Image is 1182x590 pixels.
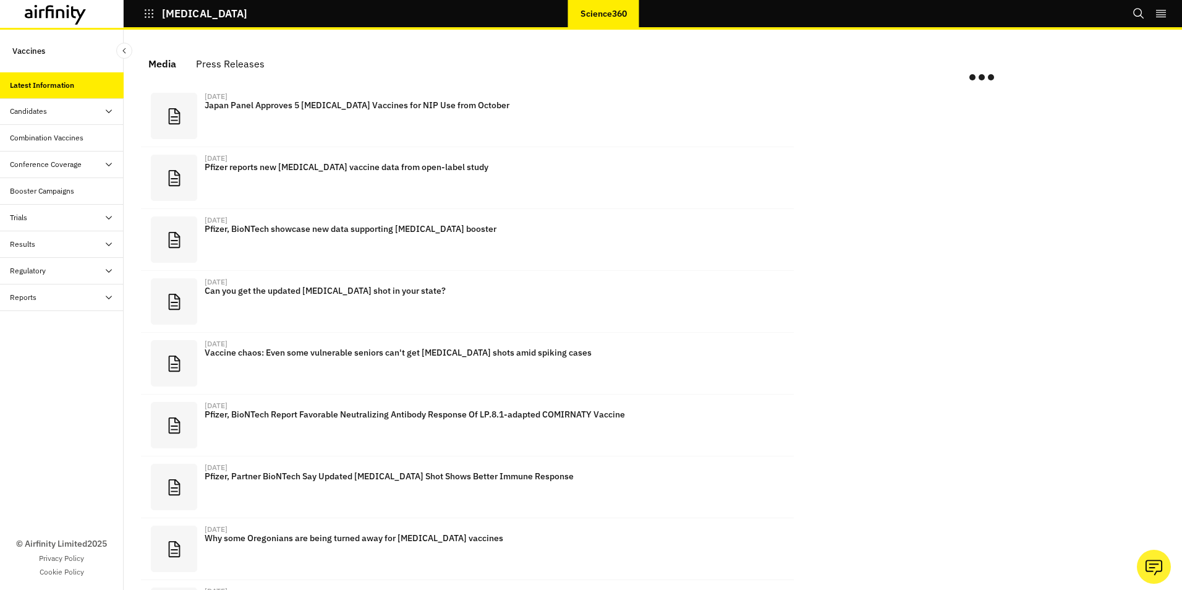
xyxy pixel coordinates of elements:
[205,526,227,533] div: [DATE]
[10,80,74,91] div: Latest Information
[196,54,265,73] div: Press Releases
[141,147,794,209] a: [DATE]Pfizer reports new [MEDICAL_DATA] vaccine data from open-label study
[141,209,794,271] a: [DATE]Pfizer, BioNTech showcase new data supporting [MEDICAL_DATA] booster
[10,186,74,197] div: Booster Campaigns
[141,271,794,333] a: [DATE]Can you get the updated [MEDICAL_DATA] shot in your state?
[10,159,82,170] div: Conference Coverage
[1133,3,1145,24] button: Search
[205,162,742,172] p: Pfizer reports new [MEDICAL_DATA] vaccine data from open-label study
[141,85,794,147] a: [DATE]Japan Panel Approves 5 [MEDICAL_DATA] Vaccines for NIP Use from October
[10,106,47,117] div: Candidates
[10,265,46,276] div: Regulatory
[205,471,742,481] p: Pfizer, Partner BioNTech Say Updated [MEDICAL_DATA] Shot Shows Better Immune Response
[141,456,794,518] a: [DATE]Pfizer, Partner BioNTech Say Updated [MEDICAL_DATA] Shot Shows Better Immune Response
[205,286,742,296] p: Can you get the updated [MEDICAL_DATA] shot in your state?
[205,402,227,409] div: [DATE]
[205,100,742,110] p: Japan Panel Approves 5 [MEDICAL_DATA] Vaccines for NIP Use from October
[148,54,176,73] div: Media
[141,395,794,456] a: [DATE]Pfizer, BioNTech Report Favorable Neutralizing Antibody Response Of LP.8.1-adapted COMIRNAT...
[141,518,794,580] a: [DATE]Why some Oregonians are being turned away for [MEDICAL_DATA] vaccines
[1137,550,1171,584] button: Ask our analysts
[205,216,227,224] div: [DATE]
[10,132,83,143] div: Combination Vaccines
[205,464,227,471] div: [DATE]
[116,43,132,59] button: Close Sidebar
[205,155,227,162] div: [DATE]
[10,212,27,223] div: Trials
[16,537,107,550] p: © Airfinity Limited 2025
[40,566,84,578] a: Cookie Policy
[143,3,247,24] button: [MEDICAL_DATA]
[39,553,84,564] a: Privacy Policy
[205,409,742,419] p: Pfizer, BioNTech Report Favorable Neutralizing Antibody Response Of LP.8.1-adapted COMIRNATY Vaccine
[205,533,742,543] p: Why some Oregonians are being turned away for [MEDICAL_DATA] vaccines
[580,9,627,19] p: Science360
[10,292,36,303] div: Reports
[10,239,35,250] div: Results
[162,8,247,19] p: [MEDICAL_DATA]
[205,224,742,234] p: Pfizer, BioNTech showcase new data supporting [MEDICAL_DATA] booster
[12,40,45,62] p: Vaccines
[205,93,227,100] div: [DATE]
[141,333,794,395] a: [DATE]Vaccine chaos: Even some vulnerable seniors can't get [MEDICAL_DATA] shots amid spiking cases
[205,348,742,357] p: Vaccine chaos: Even some vulnerable seniors can't get [MEDICAL_DATA] shots amid spiking cases
[205,340,227,348] div: [DATE]
[205,278,227,286] div: [DATE]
